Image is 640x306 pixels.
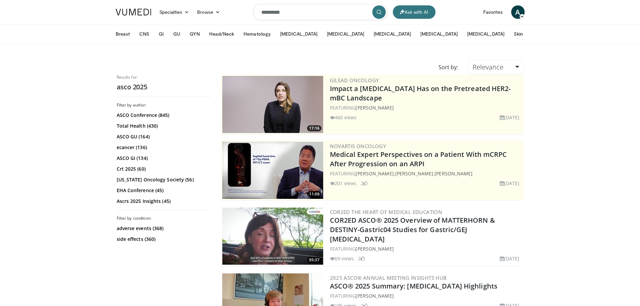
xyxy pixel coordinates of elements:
a: 17:16 [222,76,323,133]
a: Gilead Oncology [330,77,379,84]
li: 2 [358,255,365,262]
a: Total Health (430) [117,123,209,129]
button: GYN [186,27,203,41]
div: Sort by: [434,60,463,75]
div: FEATURING [330,245,522,252]
a: Medical Expert Perspectives on a Patient With mCRPC After Progression on an ARPI [330,150,507,168]
img: bf8974b6-28e5-477f-80bb-096ed928bb0e.300x170_q85_crop-smart_upscale.jpg [222,208,323,265]
a: ASCO GI (134) [117,155,209,162]
a: ecancer (136) [117,144,209,151]
h3: Filter by condition: [117,216,211,221]
a: EHA Conference (45) [117,187,209,194]
a: adverse events (368) [117,225,209,232]
button: GI [155,27,168,41]
a: side effects (360) [117,236,209,243]
a: COR2ED ASCO® 2025 Overview of MATTERHORN & DESTINY-Gastric04 Studies for Gastric/GEJ [MEDICAL_DATA] [330,216,495,244]
button: [MEDICAL_DATA] [323,27,368,41]
button: [MEDICAL_DATA] [276,27,322,41]
div: FEATURING [330,104,522,111]
button: Breast [112,27,134,41]
li: [DATE] [500,255,520,262]
a: [PERSON_NAME] [395,170,433,177]
span: 11:09 [307,191,322,197]
div: FEATURING , , [330,170,522,177]
button: Ask with AI [393,5,436,19]
span: Relevance [473,62,503,72]
a: toxicity (347) [117,247,209,253]
a: [PERSON_NAME] [355,246,393,252]
li: 460 views [330,114,357,121]
a: [US_STATE] Oncology Society (56) [117,176,209,183]
h2: asco 2025 [117,83,211,91]
img: 37b1f331-dad8-42d1-a0d6-86d758bc13f3.png.300x170_q85_crop-smart_upscale.png [222,76,323,133]
a: 05:37 [222,208,323,265]
a: [PERSON_NAME] [355,170,393,177]
a: 2025 ASCO® Annual Meeting Insights Hub [330,274,447,281]
a: A [511,5,525,19]
a: Crt 2025 (60) [117,166,209,172]
li: 201 views [330,180,357,187]
button: Hematology [239,27,275,41]
a: ASCO® 2025 Summary: [MEDICAL_DATA] Highlights [330,281,498,291]
li: 69 views [330,255,354,262]
button: [MEDICAL_DATA] [463,27,509,41]
a: [PERSON_NAME] [355,104,393,111]
div: FEATURING [330,292,522,299]
a: [PERSON_NAME] [355,293,393,299]
button: [MEDICAL_DATA] [416,27,462,41]
a: ASCO GU (164) [117,133,209,140]
li: 2 [361,180,368,187]
a: Favorites [479,5,507,19]
a: COR2ED The Heart of Medical Education [330,209,443,215]
input: Search topics, interventions [253,4,387,20]
a: Relevance [468,60,523,75]
span: 17:16 [307,125,322,131]
a: Ascrs 2025 Insights (45) [117,198,209,205]
a: Impact a [MEDICAL_DATA] Has on the Pretreated HER2- mBC Landscape [330,84,511,102]
a: Novartis Oncology [330,143,386,149]
img: VuMedi Logo [116,9,151,15]
a: ASCO Conference (845) [117,112,209,119]
button: Skin [510,27,527,41]
a: 11:09 [222,142,323,199]
h3: Filter by author: [117,102,211,108]
button: GU [169,27,184,41]
button: Head/Neck [205,27,238,41]
a: [PERSON_NAME] [435,170,473,177]
p: Results for: [117,75,211,80]
a: Specialties [155,5,193,19]
img: 918109e9-db38-4028-9578-5f15f4cfacf3.jpg.300x170_q85_crop-smart_upscale.jpg [222,142,323,199]
button: CNS [135,27,153,41]
li: [DATE] [500,114,520,121]
button: [MEDICAL_DATA] [370,27,415,41]
span: 05:37 [307,257,322,263]
a: Browse [193,5,224,19]
li: [DATE] [500,180,520,187]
